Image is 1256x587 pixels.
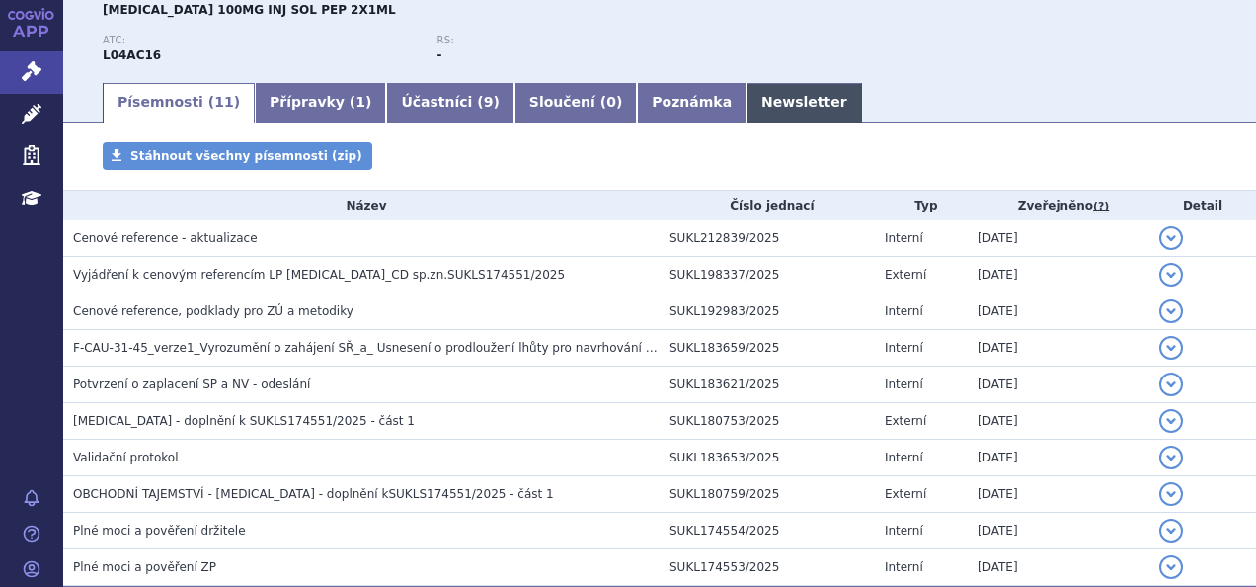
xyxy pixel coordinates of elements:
[660,330,875,367] td: SUKL183659/2025
[103,48,161,62] strong: GUSELKUMAB
[968,476,1149,513] td: [DATE]
[73,487,554,501] span: OBCHODNÍ TAJEMSTVÍ - Tremfya - doplnění kSUKLS174551/2025 - část 1
[968,191,1149,220] th: Zveřejněno
[73,524,246,538] span: Plné moci a pověření držitele
[968,403,1149,440] td: [DATE]
[885,451,923,464] span: Interní
[885,414,926,428] span: Externí
[130,149,362,163] span: Stáhnout všechny písemnosti (zip)
[660,293,875,330] td: SUKL192983/2025
[660,440,875,476] td: SUKL183653/2025
[255,83,386,123] a: Přípravky (1)
[968,293,1149,330] td: [DATE]
[1093,200,1109,213] abbr: (?)
[1159,409,1183,433] button: detail
[103,83,255,123] a: Písemnosti (11)
[660,549,875,586] td: SUKL174553/2025
[1159,263,1183,287] button: detail
[885,304,923,318] span: Interní
[73,560,216,574] span: Plné moci a pověření ZP
[885,231,923,245] span: Interní
[746,83,862,123] a: Newsletter
[73,414,415,428] span: Tremfya - doplnění k SUKLS174551/2025 - část 1
[968,330,1149,367] td: [DATE]
[968,367,1149,403] td: [DATE]
[885,377,923,391] span: Interní
[875,191,968,220] th: Typ
[386,83,513,123] a: Účastníci (9)
[885,560,923,574] span: Interní
[660,220,875,257] td: SUKL212839/2025
[637,83,746,123] a: Poznámka
[1159,519,1183,543] button: detail
[103,3,396,17] span: [MEDICAL_DATA] 100MG INJ SOL PEP 2X1ML
[73,451,179,464] span: Validační protokol
[1159,482,1183,506] button: detail
[484,94,494,110] span: 9
[103,142,372,170] a: Stáhnout všechny písemnosti (zip)
[660,191,875,220] th: Číslo jednací
[1159,336,1183,360] button: detail
[103,35,417,46] p: ATC:
[73,377,310,391] span: Potvrzení o zaplacení SP a NV - odeslání
[73,304,353,318] span: Cenové reference, podklady pro ZÚ a metodiky
[660,257,875,293] td: SUKL198337/2025
[660,403,875,440] td: SUKL180753/2025
[73,231,258,245] span: Cenové reference - aktualizace
[73,268,565,282] span: Vyjádření k cenovým referencím LP TREMFYA_CD sp.zn.SUKLS174551/2025
[73,341,688,355] span: F-CAU-31-45_verze1_Vyrozumění o zahájení SŘ_a_ Usnesení o prodloužení lhůty pro navrhování důkazů
[968,513,1149,549] td: [DATE]
[968,549,1149,586] td: [DATE]
[968,257,1149,293] td: [DATE]
[355,94,365,110] span: 1
[1159,226,1183,250] button: detail
[436,35,750,46] p: RS:
[436,48,441,62] strong: -
[214,94,233,110] span: 11
[885,487,926,501] span: Externí
[1159,446,1183,469] button: detail
[660,513,875,549] td: SUKL174554/2025
[1159,373,1183,396] button: detail
[885,524,923,538] span: Interní
[514,83,637,123] a: Sloučení (0)
[63,191,660,220] th: Název
[606,94,616,110] span: 0
[885,341,923,355] span: Interní
[1149,191,1256,220] th: Detail
[660,367,875,403] td: SUKL183621/2025
[885,268,926,282] span: Externí
[968,440,1149,476] td: [DATE]
[660,476,875,513] td: SUKL180759/2025
[1159,555,1183,579] button: detail
[1159,299,1183,323] button: detail
[968,220,1149,257] td: [DATE]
